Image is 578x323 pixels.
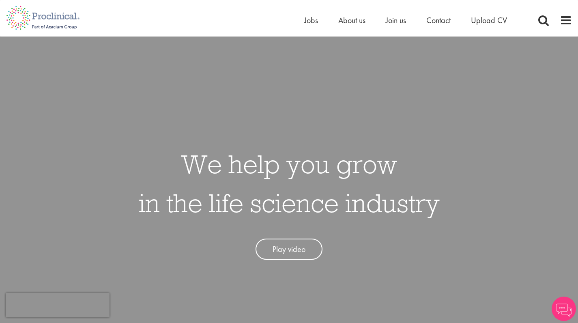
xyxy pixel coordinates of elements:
a: Contact [426,15,451,26]
h1: We help you grow in the life science industry [139,144,440,222]
a: Jobs [304,15,318,26]
a: Join us [386,15,406,26]
a: Play video [256,239,322,260]
a: Upload CV [471,15,507,26]
img: Chatbot [552,297,576,321]
a: About us [338,15,365,26]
